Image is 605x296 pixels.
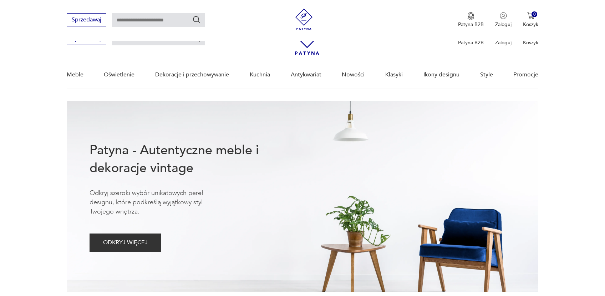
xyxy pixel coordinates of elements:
[513,61,538,89] a: Promocje
[523,21,538,28] p: Koszyk
[458,12,484,28] button: Patyna B2B
[90,141,282,177] h1: Patyna - Autentyczne meble i dekoracje vintage
[104,61,134,89] a: Oświetlenie
[500,12,507,19] img: Ikonka użytkownika
[480,61,493,89] a: Style
[67,36,106,41] a: Sprzedawaj
[532,11,538,17] div: 0
[458,39,484,46] p: Patyna B2B
[458,12,484,28] a: Ikona medaluPatyna B2B
[423,61,459,89] a: Ikony designu
[67,13,106,26] button: Sprzedawaj
[155,61,229,89] a: Dekoracje i przechowywanie
[527,12,534,19] img: Ikona koszyka
[495,12,512,28] button: Zaloguj
[385,61,403,89] a: Klasyki
[67,18,106,23] a: Sprzedawaj
[523,39,538,46] p: Koszyk
[250,61,270,89] a: Kuchnia
[467,12,474,20] img: Ikona medalu
[458,21,484,28] p: Patyna B2B
[90,241,161,246] a: ODKRYJ WIĘCEJ
[342,61,365,89] a: Nowości
[291,61,321,89] a: Antykwariat
[523,12,538,28] button: 0Koszyk
[67,61,83,89] a: Meble
[90,189,225,216] p: Odkryj szeroki wybór unikatowych pereł designu, które podkreślą wyjątkowy styl Twojego wnętrza.
[192,15,201,24] button: Szukaj
[495,39,512,46] p: Zaloguj
[90,234,161,252] button: ODKRYJ WIĘCEJ
[495,21,512,28] p: Zaloguj
[293,9,315,30] img: Patyna - sklep z meblami i dekoracjami vintage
